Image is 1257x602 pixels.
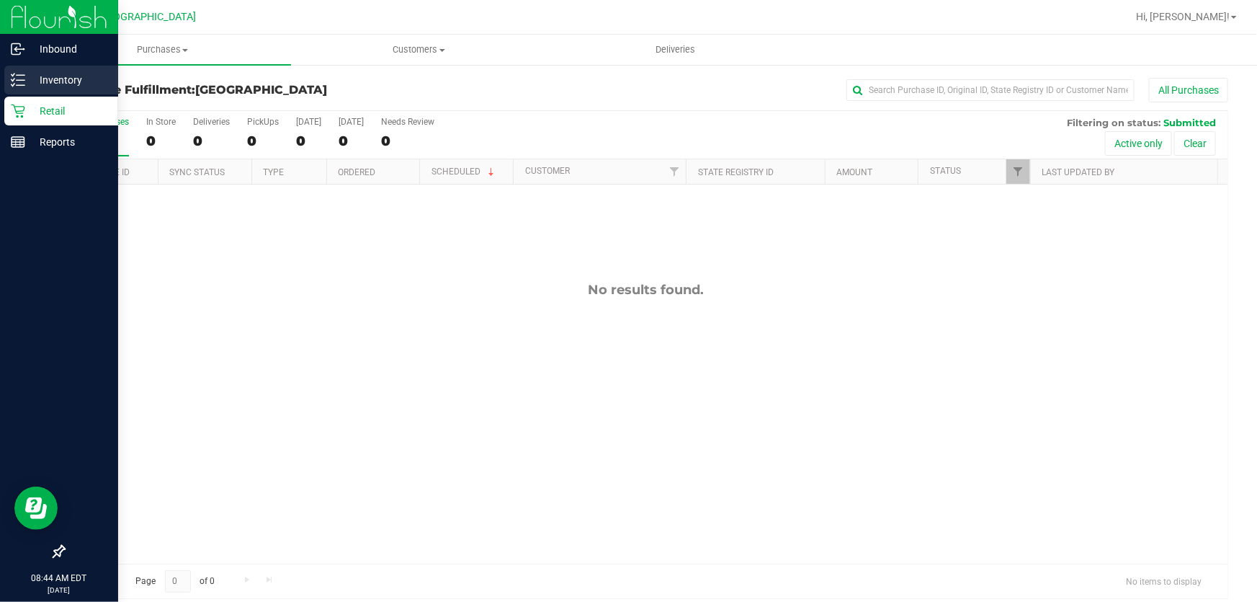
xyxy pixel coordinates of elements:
a: Filter [662,159,686,184]
span: Purchases [35,43,291,56]
inline-svg: Retail [11,104,25,118]
div: PickUps [247,117,279,127]
span: No items to display [1114,570,1213,592]
p: Reports [25,133,112,151]
a: Purchases [35,35,291,65]
span: Filtering on status: [1067,117,1160,128]
span: [GEOGRAPHIC_DATA] [195,83,327,97]
iframe: Resource center [14,487,58,530]
p: Retail [25,102,112,120]
inline-svg: Inbound [11,42,25,56]
div: 0 [381,133,434,149]
span: Deliveries [636,43,715,56]
a: Deliveries [547,35,803,65]
a: Filter [1006,159,1030,184]
div: 0 [146,133,176,149]
div: 0 [247,133,279,149]
div: No results found. [64,282,1227,298]
p: [DATE] [6,585,112,596]
a: Ordered [338,167,375,177]
a: Sync Status [169,167,225,177]
div: In Store [146,117,176,127]
button: Clear [1174,131,1216,156]
span: Page of 0 [123,570,227,593]
a: Scheduled [431,167,497,177]
button: Active only [1105,131,1172,156]
div: [DATE] [296,117,321,127]
button: All Purchases [1149,78,1228,102]
div: 0 [193,133,230,149]
p: Inventory [25,71,112,89]
h3: Purchase Fulfillment: [63,84,452,97]
a: Amount [836,167,872,177]
span: Hi, [PERSON_NAME]! [1136,11,1230,22]
input: Search Purchase ID, Original ID, State Registry ID or Customer Name... [846,79,1135,101]
div: Deliveries [193,117,230,127]
inline-svg: Inventory [11,73,25,87]
a: Customers [291,35,547,65]
a: Customer [525,166,570,176]
a: Last Updated By [1042,167,1115,177]
span: Customers [292,43,547,56]
div: 0 [296,133,321,149]
span: Submitted [1163,117,1216,128]
p: Inbound [25,40,112,58]
a: Type [263,167,284,177]
inline-svg: Reports [11,135,25,149]
a: State Registry ID [698,167,774,177]
a: Status [930,166,961,176]
div: 0 [339,133,364,149]
span: [GEOGRAPHIC_DATA] [98,11,197,23]
p: 08:44 AM EDT [6,572,112,585]
div: [DATE] [339,117,364,127]
div: Needs Review [381,117,434,127]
